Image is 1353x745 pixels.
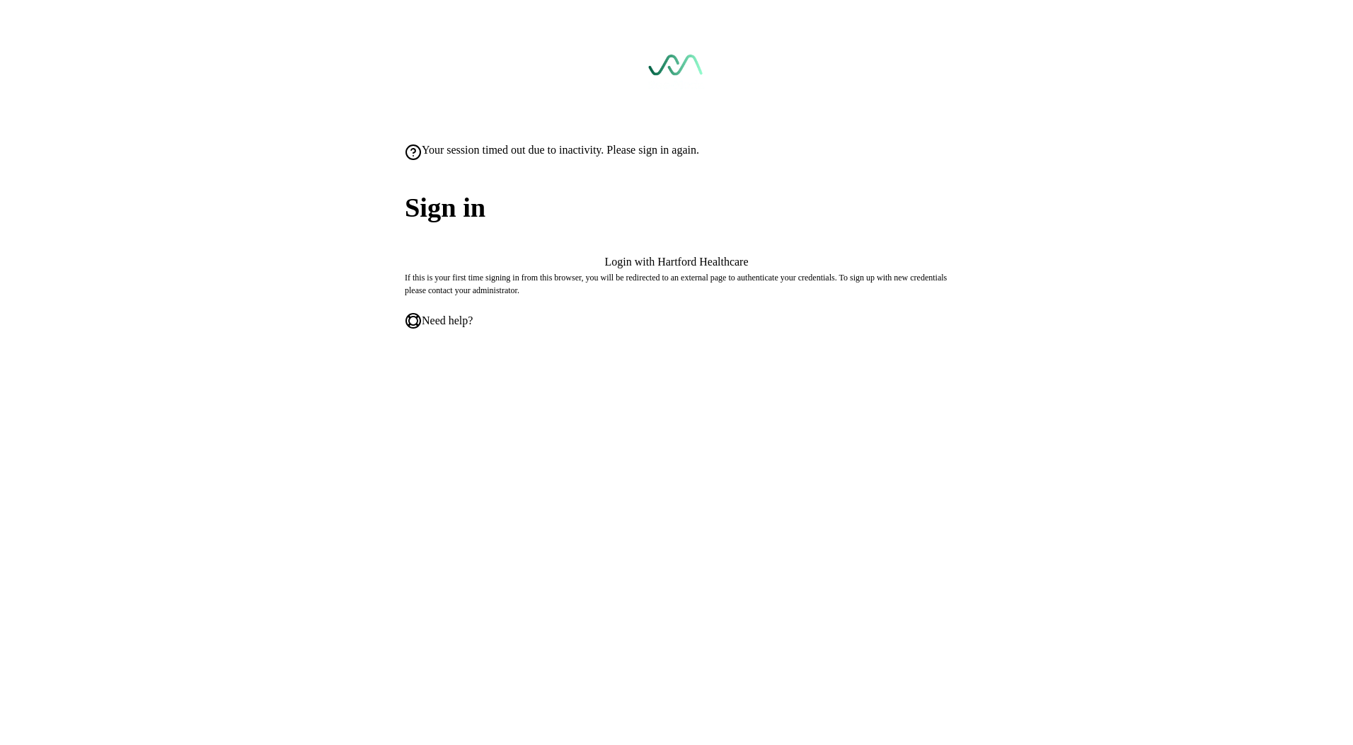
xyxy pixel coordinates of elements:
[648,55,705,89] a: Go to sign in
[648,55,705,89] img: See-Mode Logo
[405,256,948,268] button: Login with Hartford Healthcare
[405,312,473,329] a: Need help?
[405,273,947,295] span: If this is your first time signing in from this browser, you will be redirected to an external pa...
[405,188,948,229] span: Sign in
[422,144,699,157] span: Your session timed out due to inactivity. Please sign in again.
